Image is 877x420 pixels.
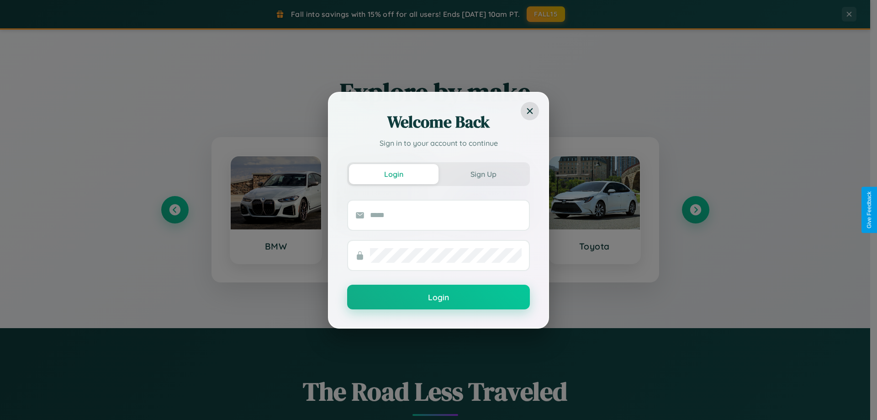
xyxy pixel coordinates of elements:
button: Sign Up [438,164,528,184]
div: Give Feedback [866,191,872,229]
button: Login [349,164,438,184]
h2: Welcome Back [347,111,530,133]
p: Sign in to your account to continue [347,138,530,149]
button: Login [347,285,530,309]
